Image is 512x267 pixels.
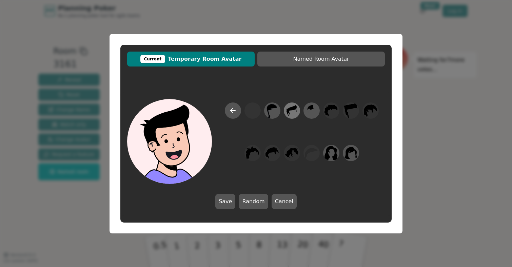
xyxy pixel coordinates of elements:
[257,52,385,66] button: Named Room Avatar
[239,194,268,209] button: Random
[272,194,297,209] button: Cancel
[131,55,251,63] span: Temporary Room Avatar
[127,52,255,66] button: CurrentTemporary Room Avatar
[215,194,235,209] button: Save
[261,55,381,63] span: Named Room Avatar
[140,55,165,63] div: Current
